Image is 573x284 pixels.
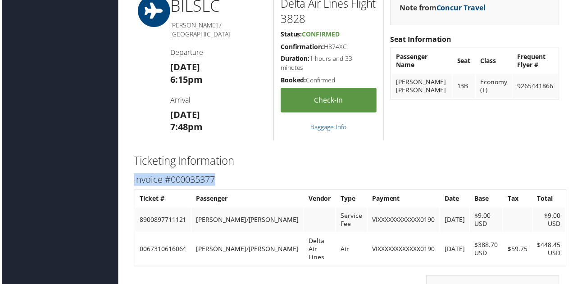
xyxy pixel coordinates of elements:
[191,209,303,233] td: [PERSON_NAME]/[PERSON_NAME]
[304,192,336,208] th: Vendor
[170,109,200,121] strong: [DATE]
[368,209,440,233] td: VIXXXXXXXXXXXX0190
[471,192,504,208] th: Base
[302,30,340,38] span: Confirmed
[281,76,377,85] h5: Confirmed
[281,54,310,63] strong: Duration:
[400,3,487,13] strong: Note from
[170,21,267,38] h5: [PERSON_NAME] / [GEOGRAPHIC_DATA]
[454,49,476,73] th: Seat
[170,74,202,86] strong: 6:15pm
[191,234,303,266] td: [PERSON_NAME]/[PERSON_NAME]
[281,30,302,38] strong: Status:
[534,192,567,208] th: Total
[170,61,200,73] strong: [DATE]
[392,74,453,99] td: [PERSON_NAME] [PERSON_NAME]
[281,76,306,85] strong: Booked:
[304,234,336,266] td: Delta Air Lines
[368,192,440,208] th: Payment
[441,209,470,233] td: [DATE]
[311,123,347,132] a: Baggage Info
[392,49,453,73] th: Passenger Name
[368,234,440,266] td: VIXXXXXXXXXXXX0190
[477,49,513,73] th: Class
[471,209,504,233] td: $9.00 USD
[134,209,190,233] td: 8900897711121
[281,42,377,51] h5: H874XC
[534,234,567,266] td: $448.45 USD
[191,192,303,208] th: Passenger
[170,47,267,57] h4: Departure
[134,234,190,266] td: 0067310616064
[514,49,559,73] th: Frequent Flyer #
[454,74,476,99] td: 13B
[505,192,533,208] th: Tax
[471,234,504,266] td: $388.70 USD
[170,95,267,105] h4: Arrival
[337,209,367,233] td: Service Fee
[534,209,567,233] td: $9.00 USD
[514,74,559,99] td: 9265441866
[133,174,561,187] h3: Invoice #000035377
[281,42,324,51] strong: Confirmation:
[133,154,561,169] h2: Ticketing Information
[281,54,377,72] h5: 1 hours and 33 minutes
[477,74,513,99] td: Economy (T)
[134,192,190,208] th: Ticket #
[441,234,470,266] td: [DATE]
[337,234,367,266] td: Air
[441,192,470,208] th: Date
[437,3,487,13] a: Concur Travel
[281,88,377,113] a: Check-in
[505,234,533,266] td: $59.75
[337,192,367,208] th: Type
[170,122,202,134] strong: 7:48pm
[391,34,453,44] strong: Seat Information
